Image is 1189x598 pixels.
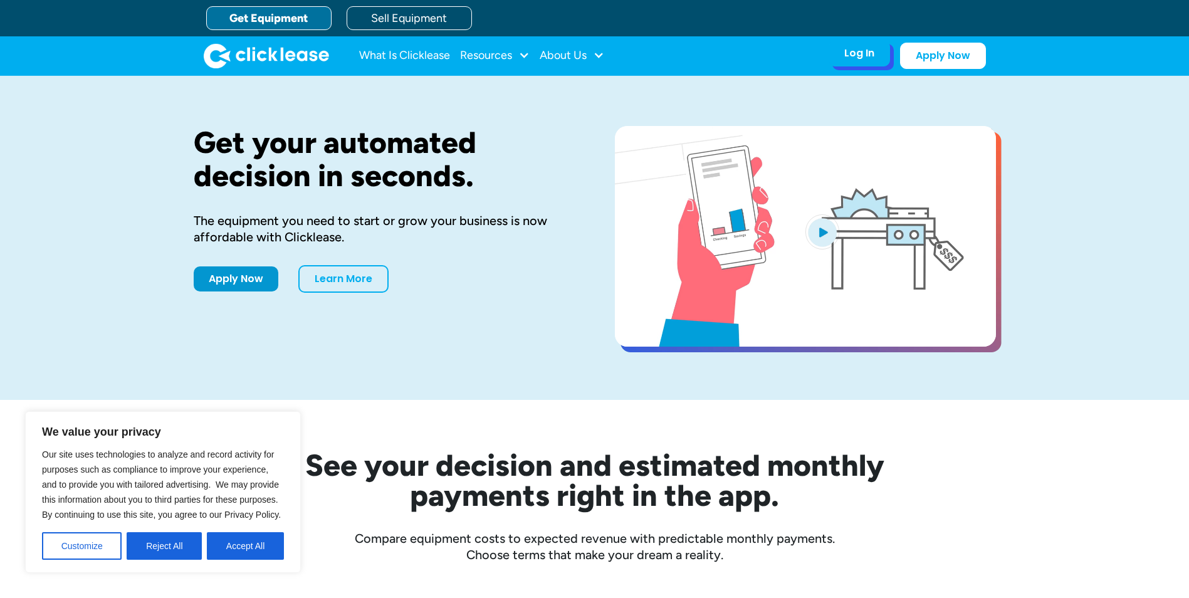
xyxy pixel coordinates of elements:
[359,43,450,68] a: What Is Clicklease
[194,530,996,563] div: Compare equipment costs to expected revenue with predictable monthly payments. Choose terms that ...
[206,6,332,30] a: Get Equipment
[42,449,281,520] span: Our site uses technologies to analyze and record activity for purposes such as compliance to impr...
[347,6,472,30] a: Sell Equipment
[844,47,874,60] div: Log In
[204,43,329,68] img: Clicklease logo
[615,126,996,347] a: open lightbox
[244,450,946,510] h2: See your decision and estimated monthly payments right in the app.
[805,214,839,249] img: Blue play button logo on a light blue circular background
[194,126,575,192] h1: Get your automated decision in seconds.
[900,43,986,69] a: Apply Now
[127,532,202,560] button: Reject All
[460,43,530,68] div: Resources
[42,424,284,439] p: We value your privacy
[42,532,122,560] button: Customize
[204,43,329,68] a: home
[207,532,284,560] button: Accept All
[25,411,301,573] div: We value your privacy
[540,43,604,68] div: About Us
[194,266,278,291] a: Apply Now
[298,265,389,293] a: Learn More
[194,212,575,245] div: The equipment you need to start or grow your business is now affordable with Clicklease.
